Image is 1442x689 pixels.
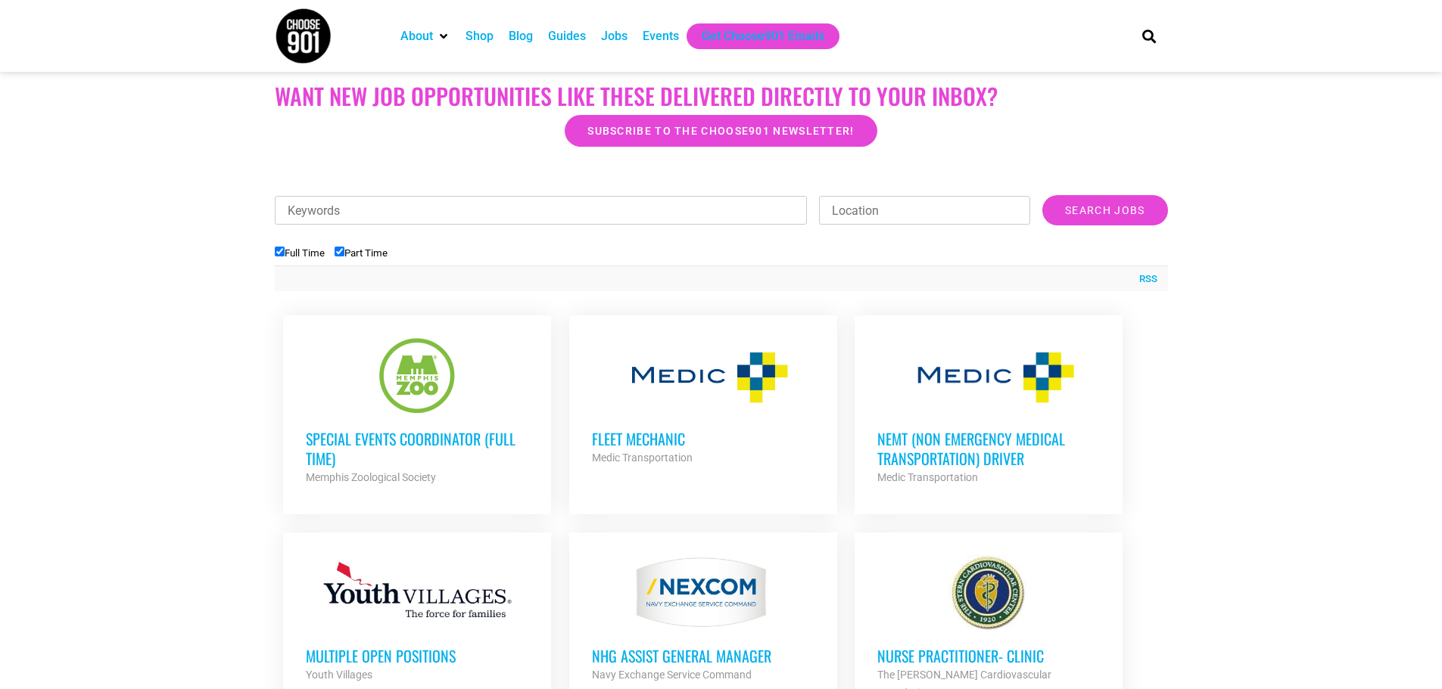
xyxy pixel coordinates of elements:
[643,27,679,45] a: Events
[393,23,458,49] div: About
[702,27,824,45] a: Get Choose901 Emails
[601,27,628,45] a: Jobs
[855,315,1123,509] a: NEMT (Non Emergency Medical Transportation) Driver Medic Transportation
[877,429,1100,468] h3: NEMT (Non Emergency Medical Transportation) Driver
[393,23,1117,49] nav: Main nav
[592,669,752,681] strong: Navy Exchange Service Command
[1132,272,1157,287] a: RSS
[400,27,433,45] a: About
[877,471,978,483] strong: Medic Transportation
[283,315,551,509] a: Special Events Coordinator (Full Time) Memphis Zoological Society
[1042,195,1167,225] input: Search Jobs
[275,82,1168,110] h2: Want New Job Opportunities like these Delivered Directly to your Inbox?
[275,196,808,225] input: Keywords
[335,247,344,256] input: Part Time
[592,452,693,464] strong: Medic Transportation
[565,115,877,147] a: Subscribe to the Choose901 newsletter!
[592,429,814,448] h3: Fleet Mechanic
[335,247,388,259] label: Part Time
[877,646,1100,666] h3: Nurse Practitioner- Clinic
[548,27,586,45] a: Guides
[275,247,285,256] input: Full Time
[275,247,325,259] label: Full Time
[569,315,837,489] a: Fleet Mechanic Medic Transportation
[1136,23,1161,48] div: Search
[819,196,1030,225] input: Location
[592,646,814,666] h3: NHG ASSIST GENERAL MANAGER
[466,27,494,45] a: Shop
[306,429,528,468] h3: Special Events Coordinator (Full Time)
[587,126,854,136] span: Subscribe to the Choose901 newsletter!
[306,471,436,483] strong: Memphis Zoological Society
[509,27,533,45] a: Blog
[306,646,528,666] h3: Multiple Open Positions
[306,669,372,681] strong: Youth Villages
